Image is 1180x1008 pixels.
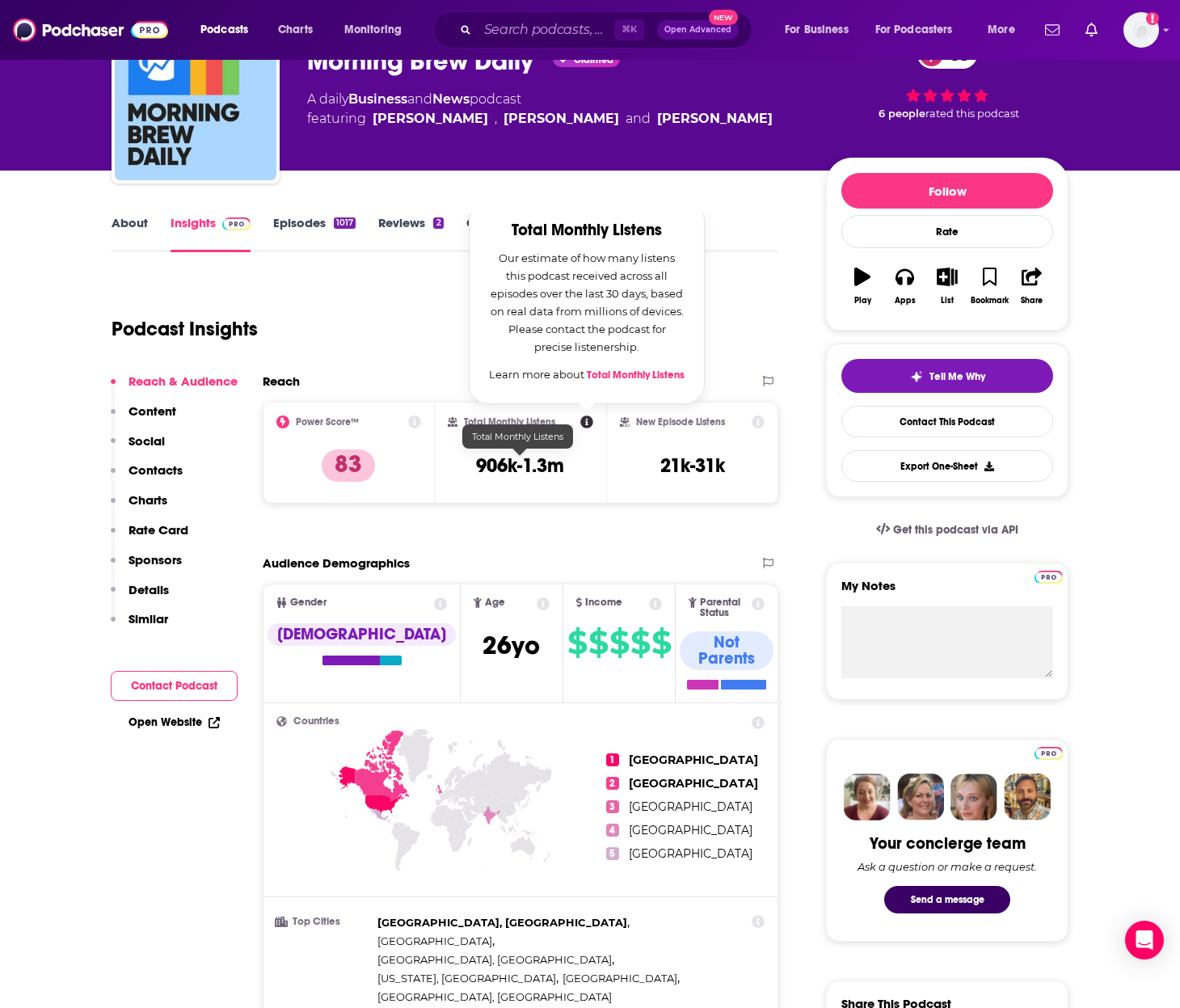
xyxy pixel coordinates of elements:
span: [US_STATE], [GEOGRAPHIC_DATA] [377,972,556,985]
button: Apps [883,257,925,315]
h3: 21k-31k [660,453,725,478]
svg: Add a profile image [1146,12,1159,25]
img: Barbara Profile [897,774,944,820]
button: Charts [111,492,167,522]
span: Age [485,597,505,608]
span: 6 people [879,108,925,120]
input: Search podcasts, credits, & more... [478,17,614,43]
div: [PERSON_NAME] [657,109,773,129]
button: Follow [841,173,1053,209]
a: Business [348,91,407,107]
button: Open AdvancedNew [657,20,739,40]
div: Bookmark [971,296,1009,306]
span: , [377,951,614,969]
h2: New Episode Listens [636,416,725,428]
button: Sponsors [111,552,182,582]
img: Sydney Profile [844,774,891,820]
h2: Total Monthly Listens [489,221,685,239]
a: About [112,215,148,252]
div: Ask a question or make a request. [858,860,1037,873]
span: Parental Status [700,597,749,618]
a: Reviews2 [378,215,443,252]
p: Sponsors [129,552,182,567]
a: Pro website [1035,744,1063,760]
span: [GEOGRAPHIC_DATA], [GEOGRAPHIC_DATA] [377,990,612,1003]
span: Income [585,597,622,608]
a: Podchaser - Follow, Share and Rate Podcasts [13,15,168,45]
span: [GEOGRAPHIC_DATA] [629,799,752,814]
button: open menu [189,17,269,43]
div: [DEMOGRAPHIC_DATA] [268,623,456,646]
span: and [407,91,432,107]
h2: Power Score™ [296,416,359,428]
div: 83 6 peoplerated this podcast [826,30,1068,130]
p: Our estimate of how many listens this podcast received across all episodes over the last 30 days,... [489,249,685,356]
img: tell me why sparkle [910,370,923,383]
span: Charts [278,19,313,41]
span: More [988,19,1015,41]
span: [GEOGRAPHIC_DATA] [629,846,752,861]
span: 26 yo [483,630,540,661]
button: Content [111,403,176,433]
a: Show notifications dropdown [1039,16,1066,44]
a: Credits293 [466,215,536,252]
h2: Reach [263,373,300,389]
img: Podchaser Pro [1035,747,1063,760]
div: Not Parents [680,631,773,670]
span: Total Monthly Listens [472,431,563,442]
button: open menu [976,17,1035,43]
span: Monitoring [344,19,402,41]
span: $ [588,630,608,656]
span: , [377,969,558,988]
span: Countries [293,716,339,727]
span: and [626,109,651,129]
span: rated this podcast [925,108,1019,120]
p: 83 [322,449,375,482]
img: Podchaser Pro [1035,571,1063,584]
span: featuring [307,109,773,129]
span: Tell Me Why [929,370,985,383]
p: Reach & Audience [129,373,238,389]
button: Similar [111,611,168,641]
span: 1 [606,753,619,766]
span: 5 [606,847,619,860]
a: Episodes1017 [273,215,356,252]
button: Export One-Sheet [841,450,1053,482]
span: $ [630,630,650,656]
div: Apps [895,296,916,306]
span: For Podcasters [875,19,953,41]
p: Similar [129,611,168,626]
a: Contact This Podcast [841,406,1053,437]
span: [GEOGRAPHIC_DATA], [GEOGRAPHIC_DATA] [377,953,612,966]
p: Details [129,582,169,597]
h1: Podcast Insights [112,317,258,341]
div: 2 [433,217,443,229]
button: Contacts [111,462,183,492]
span: 2 [606,777,619,790]
button: Social [111,433,165,463]
h2: Audience Demographics [263,555,410,571]
button: Bookmark [968,257,1010,315]
label: My Notes [841,578,1053,606]
div: Open Intercom Messenger [1125,921,1164,959]
a: Pro website [1035,568,1063,584]
div: Search podcasts, credits, & more... [449,11,768,49]
span: Get this podcast via API [893,523,1018,537]
span: [GEOGRAPHIC_DATA] [629,823,752,837]
button: Rate Card [111,522,188,552]
button: open menu [333,17,423,43]
span: $ [609,630,629,656]
span: Logged in as BerkMarc [1123,12,1159,48]
button: Play [841,257,883,315]
div: A daily podcast [307,90,773,129]
span: [GEOGRAPHIC_DATA], [GEOGRAPHIC_DATA] [377,916,627,929]
span: ⌘ K [614,19,644,40]
img: User Profile [1123,12,1159,48]
a: Toby Howell [373,109,488,129]
span: Gender [290,597,327,608]
span: New [709,10,738,25]
span: 3 [606,800,619,813]
span: , [377,932,495,951]
button: open menu [773,17,869,43]
span: 4 [606,824,619,837]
